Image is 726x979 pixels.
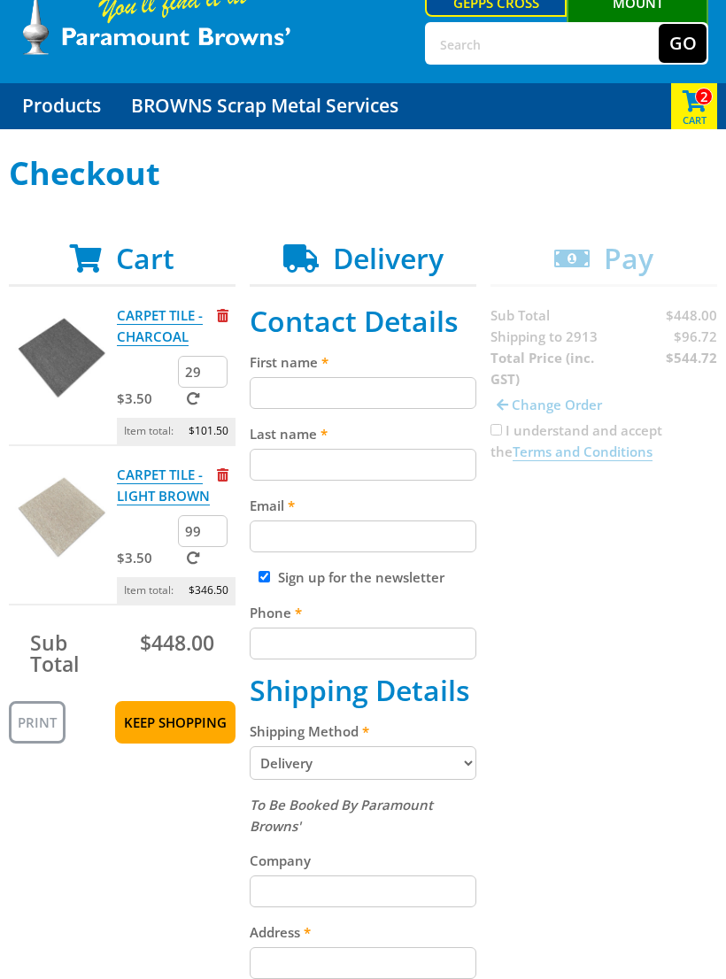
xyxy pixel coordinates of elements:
[659,24,707,63] button: Go
[250,351,476,373] label: First name
[117,466,210,505] a: CARPET TILE - LIGHT BROWN
[189,577,228,604] span: $346.50
[250,520,476,552] input: Please enter your email address.
[9,83,114,129] a: Go to the Products page
[250,628,476,659] input: Please enter your telephone number.
[250,947,476,979] input: Please enter your address.
[116,239,174,277] span: Cart
[140,628,214,657] span: $448.00
[278,568,444,586] label: Sign up for the newsletter
[118,83,412,129] a: Go to the BROWNS Scrap Metal Services page
[9,156,717,191] h1: Checkout
[250,850,476,871] label: Company
[250,674,476,707] h2: Shipping Details
[250,721,476,742] label: Shipping Method
[250,746,476,780] select: Please select a shipping method.
[250,377,476,409] input: Please enter your first name.
[117,306,203,346] a: CARPET TILE - CHARCOAL
[117,418,236,444] p: Item total:
[427,24,659,63] input: Search
[250,449,476,481] input: Please enter your last name.
[9,304,115,411] img: CARPET TILE - CHARCOAL
[189,418,228,444] span: $101.50
[9,464,115,570] img: CARPET TILE - LIGHT BROWN
[30,628,79,678] span: Sub Total
[9,701,66,744] a: Print
[250,796,433,835] em: To Be Booked By Paramount Browns'
[671,83,717,129] div: Cart
[117,577,236,604] p: Item total:
[250,602,476,623] label: Phone
[117,547,174,568] p: $3.50
[250,423,476,444] label: Last name
[250,495,476,516] label: Email
[217,466,228,483] a: Remove from cart
[695,88,713,105] span: 2
[250,921,476,943] label: Address
[217,306,228,324] a: Remove from cart
[333,239,444,277] span: Delivery
[250,304,476,338] h2: Contact Details
[115,701,236,744] a: Keep Shopping
[117,388,174,409] p: $3.50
